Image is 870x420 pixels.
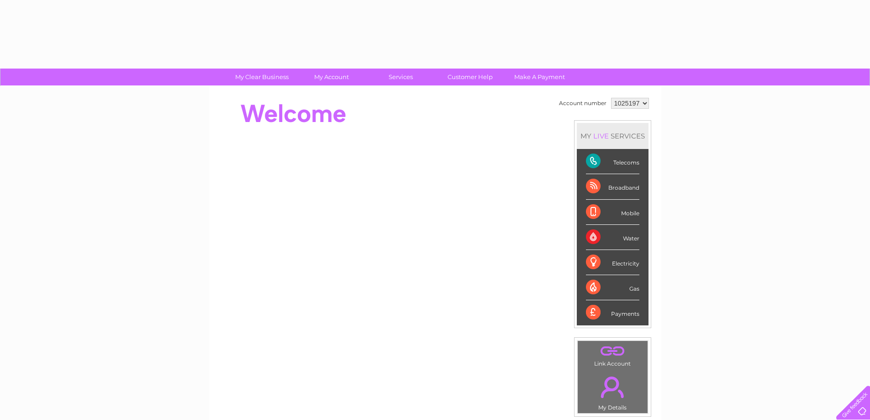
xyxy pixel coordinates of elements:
div: Mobile [586,200,639,225]
a: Services [363,69,438,85]
a: Make A Payment [502,69,577,85]
div: Telecoms [586,149,639,174]
a: Customer Help [432,69,508,85]
div: Electricity [586,250,639,275]
a: . [580,371,645,403]
td: My Details [577,369,648,414]
a: . [580,343,645,359]
div: Broadband [586,174,639,199]
div: Payments [586,300,639,325]
a: My Clear Business [224,69,300,85]
td: Link Account [577,340,648,369]
div: Gas [586,275,639,300]
div: Water [586,225,639,250]
div: LIVE [591,132,611,140]
a: My Account [294,69,369,85]
div: MY SERVICES [577,123,649,149]
td: Account number [557,96,609,111]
